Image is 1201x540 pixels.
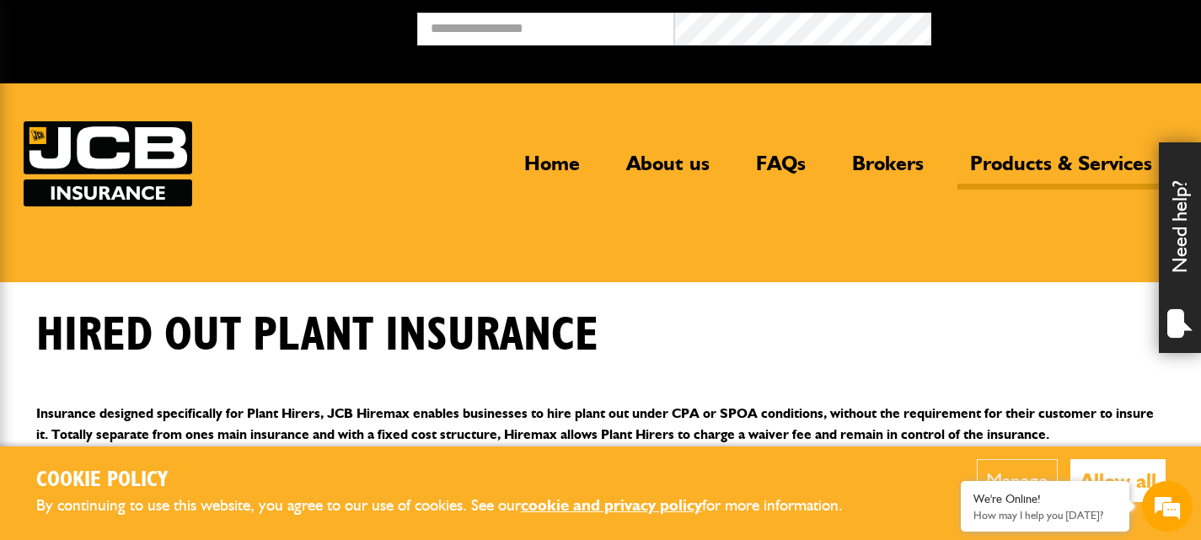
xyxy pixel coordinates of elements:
a: cookie and privacy policy [521,495,702,515]
img: JCB Insurance Services logo [24,121,192,206]
h1: Hired out plant insurance [36,307,598,364]
button: Allow all [1070,459,1166,502]
a: JCB Insurance Services [24,121,192,206]
p: Insurance designed specifically for Plant Hirers, JCB Hiremax enables businesses to hire plant ou... [36,403,1166,446]
a: Home [512,151,592,190]
p: By continuing to use this website, you agree to our use of cookies. See our for more information. [36,493,871,519]
a: About us [614,151,722,190]
button: Manage [977,459,1058,502]
a: FAQs [743,151,818,190]
a: Brokers [839,151,936,190]
button: Broker Login [931,13,1188,39]
div: We're Online! [973,492,1117,506]
h2: Cookie Policy [36,468,871,494]
div: Need help? [1159,142,1201,353]
p: How may I help you today? [973,509,1117,521]
a: Products & Services [957,151,1165,190]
